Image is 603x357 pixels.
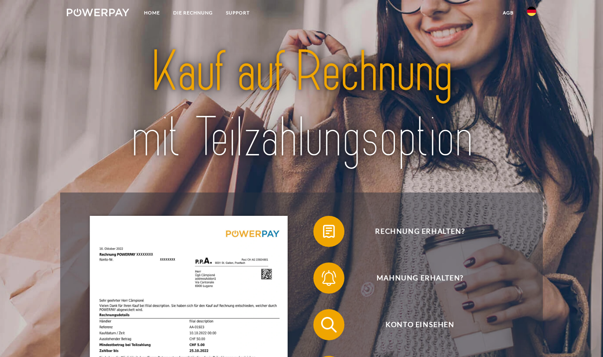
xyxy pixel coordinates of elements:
[325,216,515,247] span: Rechnung erhalten?
[572,326,597,351] iframe: Schaltfläche zum Öffnen des Messaging-Fensters
[67,9,129,16] img: logo-powerpay-white.svg
[313,309,515,340] button: Konto einsehen
[527,7,536,16] img: de
[219,6,256,20] a: SUPPORT
[137,6,167,20] a: Home
[319,315,339,334] img: qb_search.svg
[313,216,515,247] button: Rechnung erhalten?
[325,309,515,340] span: Konto einsehen
[496,6,520,20] a: agb
[167,6,219,20] a: DIE RECHNUNG
[319,222,339,241] img: qb_bill.svg
[313,262,515,294] button: Mahnung erhalten?
[90,36,513,174] img: title-powerpay_de.svg
[325,262,515,294] span: Mahnung erhalten?
[319,268,339,288] img: qb_bell.svg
